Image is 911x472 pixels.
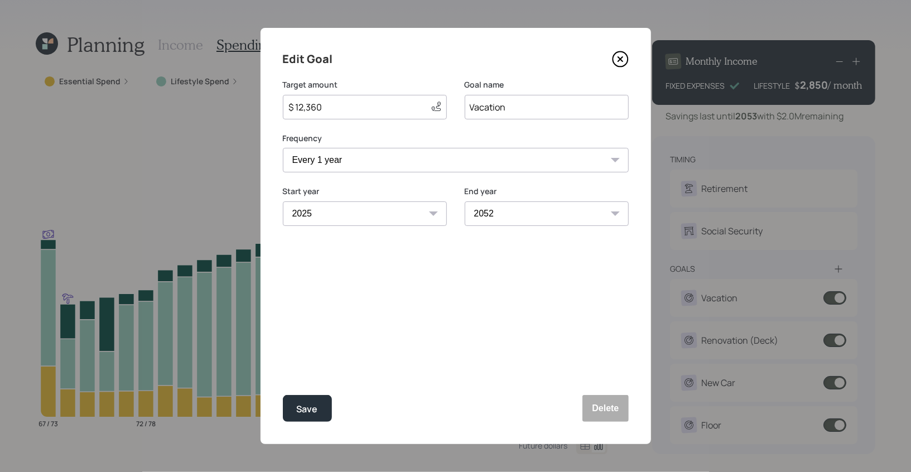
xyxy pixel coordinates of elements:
[283,79,447,90] label: Target amount
[283,395,332,422] button: Save
[465,79,629,90] label: Goal name
[283,186,447,197] label: Start year
[297,402,318,417] div: Save
[582,395,628,422] button: Delete
[283,50,333,68] h4: Edit Goal
[465,186,629,197] label: End year
[283,133,629,144] label: Frequency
